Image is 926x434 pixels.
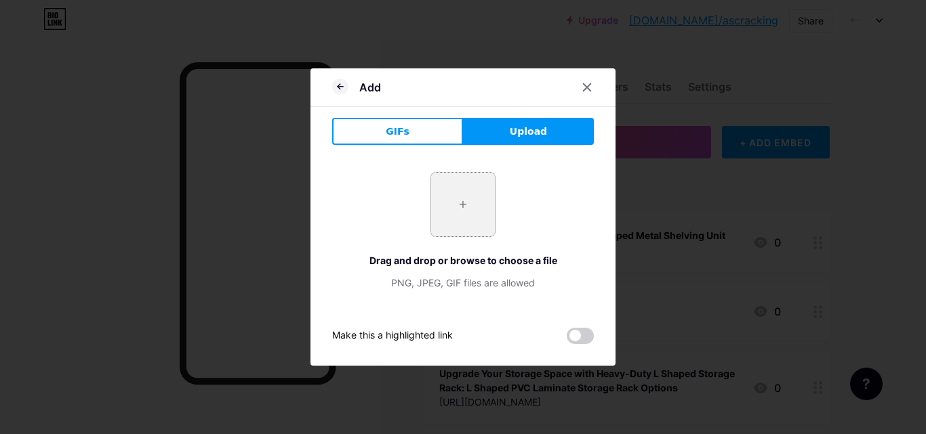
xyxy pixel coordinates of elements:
div: Make this a highlighted link [332,328,453,344]
span: Upload [510,125,547,139]
button: Upload [463,118,594,145]
div: Add [359,79,381,95]
div: PNG, JPEG, GIF files are allowed [332,276,594,290]
div: Drag and drop or browse to choose a file [332,253,594,267]
button: GIFs [332,118,463,145]
span: GIFs [386,125,409,139]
